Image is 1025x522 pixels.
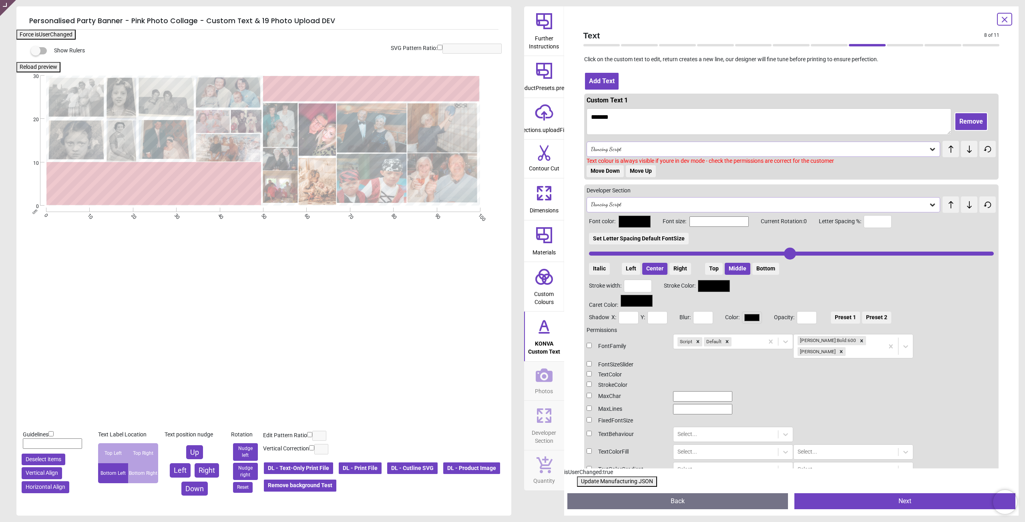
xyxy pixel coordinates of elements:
div: FontFamily [587,342,667,350]
div: FixedFontSize [587,417,667,425]
button: Next [794,493,1015,509]
button: Further Instructions [524,6,564,56]
button: Left [170,463,191,477]
button: Top [705,263,723,275]
span: 8 of 11 [984,32,999,39]
div: [PERSON_NAME]:Bold:600 [798,336,857,345]
button: Nudge left [233,443,258,461]
button: Back [567,493,788,509]
button: Materials [524,220,564,262]
div: MaxChar [587,392,667,400]
button: Dimensions [524,178,564,220]
div: StrokeColor [587,381,667,389]
div: Developer Section [587,187,997,195]
button: Move Up [626,165,656,177]
span: 30 [24,73,39,80]
button: Left [622,263,640,275]
button: Reload preview [16,62,60,72]
button: Italic [589,263,610,275]
button: Down [181,482,208,496]
button: Horizontal Align [22,481,69,493]
button: Center [642,263,667,275]
button: Remove [955,112,988,131]
button: sections.uploadFile [524,98,564,140]
div: MaxLines [587,405,667,413]
h5: Personalised Party Banner - Pink Photo Collage - Custom Text & 19 Photo Upload DEV [29,13,498,30]
span: Further Instructions [525,31,563,50]
div: Text position nudge [165,431,225,439]
label: Edit Pattern Ratio [263,432,307,440]
button: Nudge right [233,463,258,480]
label: Vertical Correction [263,445,309,453]
span: Dimensions [530,203,559,215]
div: Stroke width: Stroke Color: [589,280,994,292]
button: Middle [725,263,750,275]
button: Reset [233,482,253,493]
span: Photos [535,384,553,396]
div: Remove Default [723,337,732,346]
button: Vertical Align [22,467,62,479]
div: Permissions [587,326,997,334]
button: Custom Colours [524,262,564,311]
span: Letter Spacing %: [807,218,861,226]
div: TextBehaviour [587,430,667,438]
button: DL - Product Image [442,462,501,475]
button: DL - Text-Only Print File [263,462,334,475]
div: Default [704,337,723,346]
div: Caret Color: [589,295,994,309]
div: FontSizeSlider [587,361,667,369]
button: KONVA Custom Text [524,312,564,361]
label: SVG Pattern Ratio: [391,44,437,52]
button: Developer Section [524,401,564,450]
div: TextColorFill [587,448,667,456]
span: Text colour is always visible if youre in dev mode - check the permissions are correct for the cu... [587,158,834,164]
button: Preset 1 [831,312,860,324]
button: Add Text [584,72,619,90]
div: X: Y: Blur: Color: Opacity: [589,311,994,324]
button: Set Letter Spacing Default FontSize [589,233,689,245]
span: Quantity [533,473,555,485]
button: DL - Print File [338,462,382,475]
div: Font color: Font size: Current Rotation: 0 [589,215,994,275]
div: isUserChanged: true [564,468,1019,476]
div: Dancing Script [590,201,929,208]
div: Bottom Left [98,463,128,483]
span: Custom Text 1 [587,96,628,104]
div: Top Left [98,443,128,463]
div: Script [677,337,693,346]
div: Top Right [128,443,158,463]
div: Remove Alex Brush:Bold:600 [857,336,866,345]
button: Deselect items [22,454,65,466]
div: Remove Alex Brush [837,347,846,356]
div: Rotation [231,431,260,439]
button: Right [669,263,691,275]
p: Click on the custom text to edit, return creates a new line, our designer will fine tune before p... [577,56,1006,64]
button: Photos [524,362,564,401]
div: Dancing Script [590,146,929,153]
span: Custom Colours [525,286,563,306]
div: [PERSON_NAME] [798,347,837,356]
span: Developer Section [525,425,563,445]
button: Update Manufacturing JSON [577,476,657,487]
div: TextColor [587,371,667,379]
div: Show Rulers [36,46,511,56]
button: productPresets.preset [524,56,564,98]
span: Materials [533,245,556,257]
iframe: Brevo live chat [993,490,1017,514]
label: Shadow [589,314,609,322]
span: KONVA Custom Text [525,336,563,356]
button: Up [186,445,203,459]
span: sections.uploadFile [520,122,568,134]
button: Bottom [752,263,779,275]
div: Remove Script [693,337,702,346]
button: Quantity [524,450,564,490]
button: Contour Cut [524,140,564,178]
div: Bottom Right [128,463,158,483]
div: TextColorGradient [587,466,667,474]
button: Preset 2 [862,312,891,324]
span: Contour Cut [529,161,559,173]
button: DL - Cutline SVG [386,462,438,475]
button: Remove background Test [263,479,337,492]
span: Guidelines [23,431,48,438]
div: Text Label Location [98,431,158,439]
